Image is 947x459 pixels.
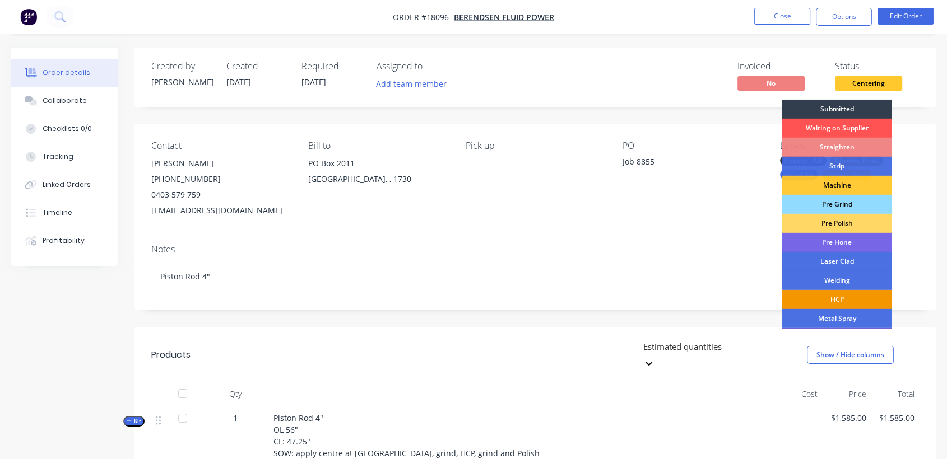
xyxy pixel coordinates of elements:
div: Piston Rod 4" [151,259,919,293]
button: Tracking [11,143,118,171]
div: PO [623,140,762,151]
div: Profitability [43,236,85,246]
button: Checklists 0/0 [11,115,118,143]
div: Laser Clad [782,252,892,271]
span: Centering [835,76,902,90]
div: Linked Orders [43,180,91,190]
span: Piston Rod 4" OL 56" CL: 47.25" SOW: apply centre at [GEOGRAPHIC_DATA], grind, HCP, grind and Polish [273,413,540,458]
div: Invoiced [737,61,821,72]
div: Tracking [43,152,73,162]
div: Total [870,383,919,405]
div: Price [822,383,871,405]
div: Straighten [782,138,892,157]
div: [GEOGRAPHIC_DATA], , 1730 [308,171,447,187]
div: Grind AG [780,170,818,180]
div: [PERSON_NAME][PHONE_NUMBER]0403 579 759[EMAIL_ADDRESS][DOMAIN_NAME] [151,156,290,218]
div: Products [151,348,191,362]
div: Status [835,61,919,72]
span: [DATE] [301,77,326,87]
button: Add team member [377,76,453,91]
div: Bill to [308,140,447,151]
div: Cost [773,383,822,405]
div: Created by [151,61,213,72]
div: [PERSON_NAME] [151,156,290,171]
button: Profitability [11,227,118,255]
div: Metal Spray [782,309,892,328]
a: Berendsen Fluid Power [454,12,554,22]
button: Kit [123,416,145,427]
div: Timeline [43,208,72,218]
div: Checklists 0/0 [43,124,92,134]
div: Assigned to [377,61,489,72]
div: Strip [782,157,892,176]
button: Add team member [370,76,453,91]
button: Edit Order [878,8,934,25]
div: Pick up [466,140,605,151]
div: Pre Grind [782,195,892,214]
span: 1 [233,412,238,424]
div: [PERSON_NAME] [151,76,213,88]
button: Order details [11,59,118,87]
button: Collaborate [11,87,118,115]
div: PO Box 2011[GEOGRAPHIC_DATA], , 1730 [308,156,447,191]
div: Labels [780,140,919,151]
div: Contact [151,140,290,151]
button: Timeline [11,199,118,227]
div: Waiting on Supplier [782,119,892,138]
div: Final Hone [782,328,892,347]
span: Kit [127,417,141,425]
div: HCP [782,290,892,309]
div: [PHONE_NUMBER] [151,171,290,187]
div: 0403 579 759 [151,187,290,203]
div: Machine [782,176,892,195]
div: Required [301,61,363,72]
span: $1,585.00 [827,412,866,424]
div: Collaborate [43,96,87,106]
span: Order #18096 - [393,12,454,22]
button: Close [754,8,810,25]
div: Submitted [782,100,892,119]
button: Linked Orders [11,171,118,199]
div: Job 8855 [623,156,762,171]
div: Pre Hone [782,233,892,252]
div: Pre Polish [782,214,892,233]
button: Options [816,8,872,26]
span: $1,585.00 [875,412,914,424]
img: Factory [20,8,37,25]
div: Welding [782,271,892,290]
div: Created [226,61,288,72]
div: Qty [202,383,269,405]
span: [DATE] [226,77,251,87]
div: Notes [151,244,919,255]
div: PO Box 2011 [308,156,447,171]
span: No [737,76,805,90]
div: [EMAIL_ADDRESS][DOMAIN_NAME] [151,203,290,218]
div: Order details [43,68,90,78]
div: Centre - AG [780,156,827,166]
button: Show / Hide columns [807,346,894,364]
button: Centering [835,76,902,93]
